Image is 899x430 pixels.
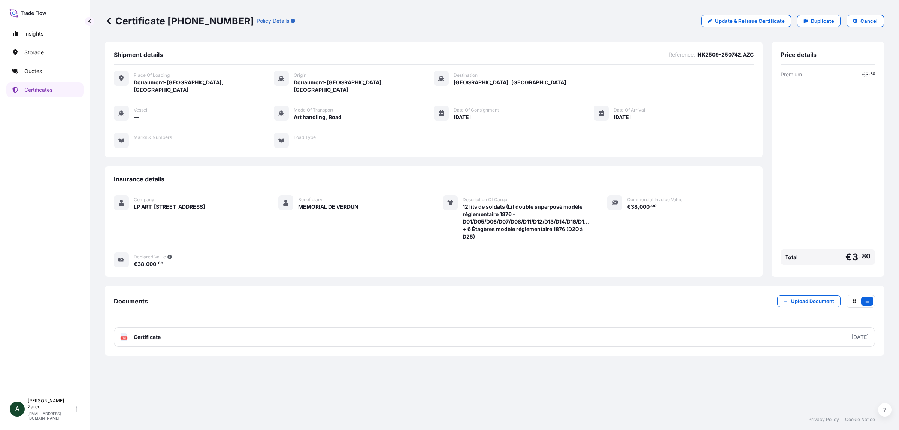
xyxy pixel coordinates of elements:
[6,82,84,97] a: Certificates
[463,203,589,240] span: 12 lits de soldats (Lit double superposé modèle réglementaire 1876 - D01/D05/D06/D07/D08/D11/D12/...
[158,262,163,265] span: 00
[298,197,323,203] span: Beneficiary
[134,261,137,267] span: €
[797,15,841,27] a: Duplicate
[134,141,139,148] span: —
[137,261,144,267] span: 38
[134,333,161,341] span: Certificate
[627,204,631,209] span: €
[871,73,875,75] span: 80
[852,252,858,262] span: 3
[639,204,650,209] span: 000
[638,204,639,209] span: ,
[614,107,645,113] span: Date of Arrival
[650,205,651,208] span: .
[791,297,834,305] p: Upload Document
[24,30,43,37] p: Insights
[114,297,148,305] span: Documents
[6,64,84,79] a: Quotes
[715,17,785,25] p: Update & Reissue Certificate
[860,17,878,25] p: Cancel
[114,51,163,58] span: Shipment details
[6,45,84,60] a: Storage
[294,134,316,140] span: Load Type
[146,261,156,267] span: 000
[24,49,44,56] p: Storage
[845,417,875,423] a: Cookie Notice
[808,417,839,423] a: Privacy Policy
[134,113,139,121] span: —
[134,197,154,203] span: Company
[851,333,869,341] div: [DATE]
[781,51,817,58] span: Price details
[134,72,170,78] span: Place of Loading
[777,295,841,307] button: Upload Document
[847,15,884,27] button: Cancel
[781,71,802,78] span: Premium
[24,67,42,75] p: Quotes
[865,72,869,77] span: 3
[862,72,865,77] span: €
[454,107,499,113] span: Date of Consignment
[298,203,358,211] span: MEMORIAL DE VERDUN
[114,175,164,183] span: Insurance details
[134,203,205,211] span: LP ART [STREET_ADDRESS]
[157,262,158,265] span: .
[15,405,19,413] span: A
[24,86,52,94] p: Certificates
[631,204,638,209] span: 38
[862,254,871,258] span: 80
[28,398,74,410] p: [PERSON_NAME] Zarec
[28,411,74,420] p: [EMAIL_ADDRESS][DOMAIN_NAME]
[651,205,657,208] span: 00
[627,197,682,203] span: Commercial Invoice Value
[294,107,333,113] span: Mode of Transport
[105,15,254,27] p: Certificate [PHONE_NUMBER]
[294,141,299,148] span: —
[114,327,875,347] a: PDFCertificate[DATE]
[6,26,84,41] a: Insights
[122,337,127,339] text: PDF
[294,79,434,94] span: Douaumont-[GEOGRAPHIC_DATA], [GEOGRAPHIC_DATA]
[134,134,172,140] span: Marks & Numbers
[134,79,274,94] span: Douaumont-[GEOGRAPHIC_DATA], [GEOGRAPHIC_DATA]
[845,252,852,262] span: €
[614,113,631,121] span: [DATE]
[454,113,471,121] span: [DATE]
[454,72,478,78] span: Destination
[859,254,861,258] span: .
[294,113,342,121] span: Art handling, Road
[811,17,834,25] p: Duplicate
[144,261,146,267] span: ,
[785,254,798,261] span: Total
[294,72,306,78] span: Origin
[697,51,754,58] span: NK2509-250742.AZC
[134,254,166,260] span: Declared Value
[257,17,289,25] p: Policy Details
[454,79,566,86] span: [GEOGRAPHIC_DATA], [GEOGRAPHIC_DATA]
[869,73,870,75] span: .
[701,15,791,27] a: Update & Reissue Certificate
[463,197,507,203] span: Description Of Cargo
[669,51,695,58] span: Reference :
[134,107,147,113] span: Vessel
